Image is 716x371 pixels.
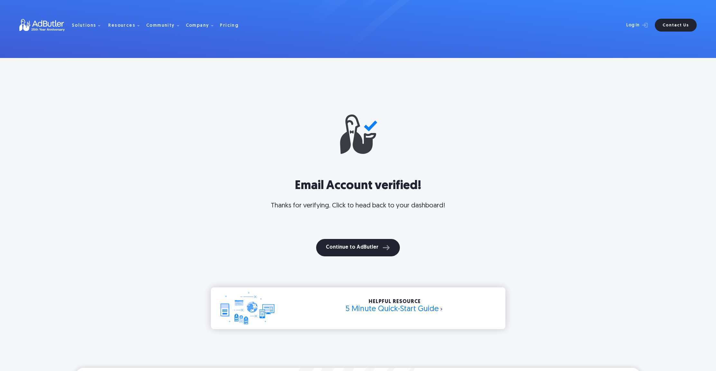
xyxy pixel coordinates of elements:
img: goto arrow [439,307,444,314]
div: Community [146,24,175,28]
a: Contact Us [655,19,697,32]
div: Resources [108,15,145,35]
a: 5 Minute Quick-Start Guidegoto arrow [345,305,444,313]
a: Pricing [220,22,244,28]
img: quickstart guide [221,292,275,324]
div: Community [146,15,184,35]
a: Log In [609,19,651,32]
span: 5 Minute [345,305,376,313]
p: Helpful Resource [284,300,505,304]
div: Thanks for verifying. Click to head back to your dashboard! [271,204,445,224]
div: Solutions [72,15,106,35]
div: Resources [108,24,135,28]
h1: Email Account verified! [180,179,536,193]
button: Continue to AdButler [316,239,400,256]
div: Company [186,24,209,28]
div: Company [186,15,219,35]
span: Quick-Start Guide [378,305,444,313]
div: Pricing [220,24,239,28]
div: Solutions [72,24,96,28]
